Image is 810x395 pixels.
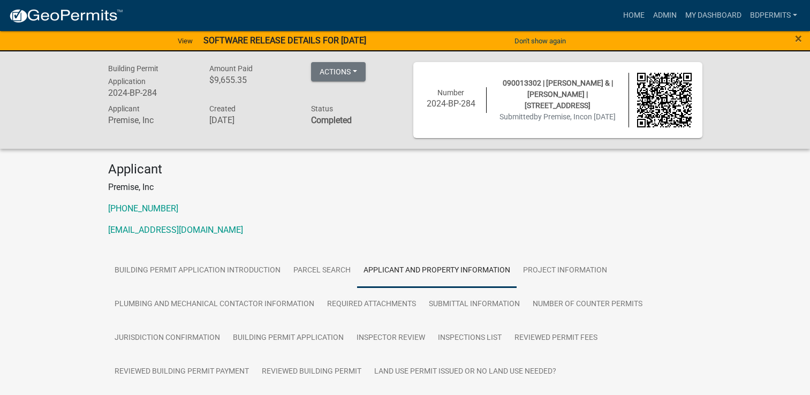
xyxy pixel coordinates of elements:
a: Admin [649,5,681,26]
span: Number [437,88,464,97]
a: Applicant and Property Information [357,254,517,288]
span: 090013302 | [PERSON_NAME] & | [PERSON_NAME] | [STREET_ADDRESS] [503,79,613,110]
h6: 2024-BP-284 [424,98,479,109]
a: Inspections List [432,321,508,355]
a: [EMAIL_ADDRESS][DOMAIN_NAME] [108,225,243,235]
strong: SOFTWARE RELEASE DETAILS FOR [DATE] [203,35,366,45]
a: View [173,32,197,50]
h6: Premise, Inc [108,115,194,125]
p: Premise, Inc [108,181,702,194]
h6: [DATE] [209,115,295,125]
a: My Dashboard [681,5,746,26]
span: Amount Paid [209,64,253,73]
a: Bdpermits [746,5,801,26]
img: QR code [637,73,692,127]
a: Number of Counter Permits [526,287,649,322]
a: Submittal Information [422,287,526,322]
a: Jurisdiction Confirmation [108,321,226,355]
span: Submitted on [DATE] [499,112,616,121]
h6: $9,655.35 [209,75,295,85]
a: Inspector Review [350,321,432,355]
span: × [795,31,802,46]
a: Building Permit Application [226,321,350,355]
span: Status [311,104,333,113]
span: Created [209,104,236,113]
a: Reviewed Permit Fees [508,321,604,355]
a: Reviewed Building Permit Payment [108,355,255,389]
a: Building Permit Application Introduction [108,254,287,288]
a: Reviewed Building Permit [255,355,368,389]
a: Project Information [517,254,614,288]
span: Applicant [108,104,140,113]
span: by Premise, Inc [534,112,584,121]
a: Parcel search [287,254,357,288]
a: Home [619,5,649,26]
a: Land Use Permit Issued or No Land Use Needed? [368,355,563,389]
button: Don't show again [510,32,570,50]
h4: Applicant [108,162,702,177]
strong: Completed [311,115,352,125]
button: Close [795,32,802,45]
button: Actions [311,62,366,81]
a: [PHONE_NUMBER] [108,203,178,214]
span: Building Permit Application [108,64,158,86]
a: Plumbing and Mechanical Contactor Information [108,287,321,322]
a: Required Attachments [321,287,422,322]
h6: 2024-BP-284 [108,88,194,98]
